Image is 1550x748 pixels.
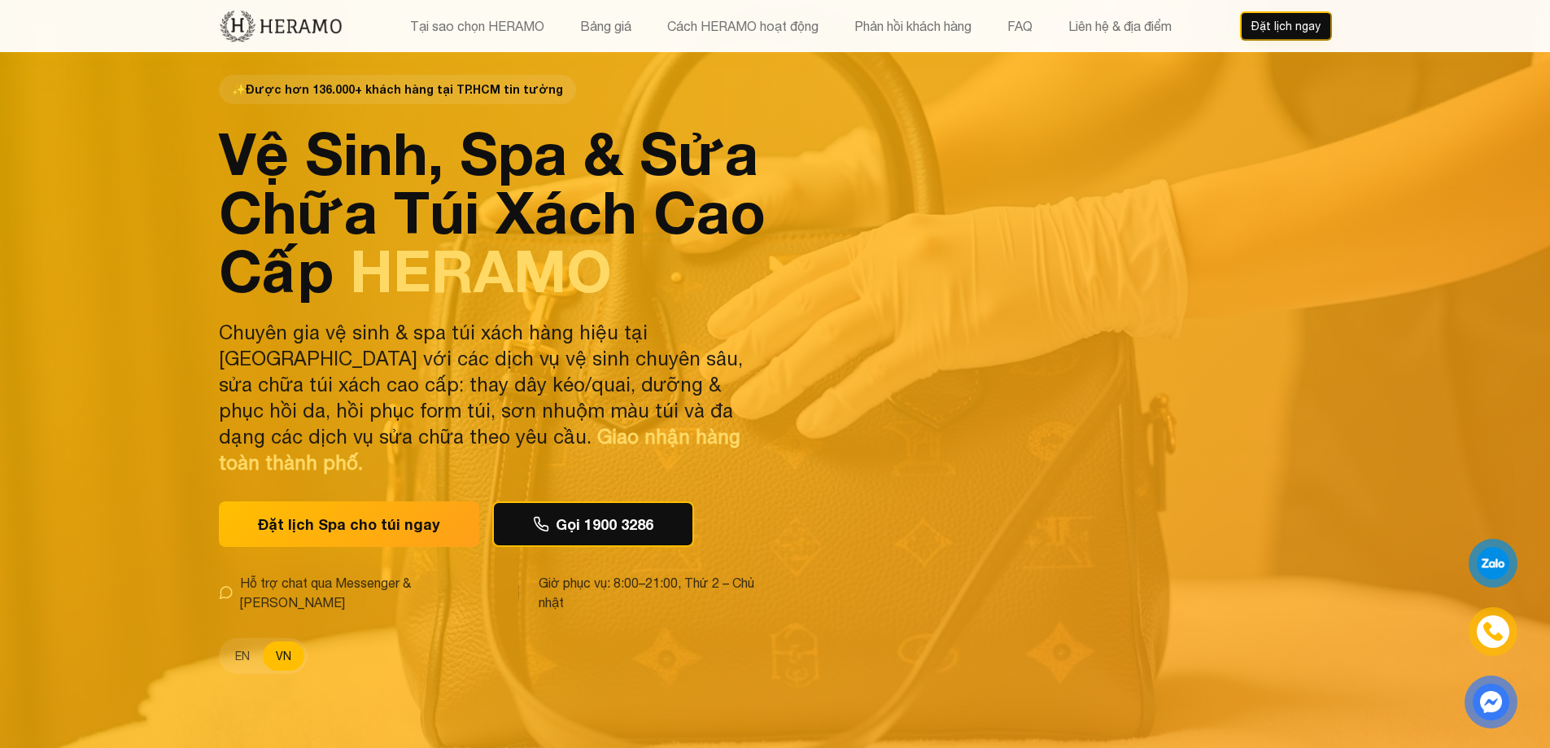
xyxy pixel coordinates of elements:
button: Đặt lịch Spa cho túi ngay [219,501,479,547]
img: new-logo.3f60348b.png [219,9,343,43]
span: Hỗ trợ chat qua Messenger & [PERSON_NAME] [240,573,499,612]
a: phone-icon [1469,607,1517,655]
button: FAQ [1002,15,1037,37]
button: Đặt lịch ngay [1240,11,1332,41]
img: phone-icon [1483,622,1503,641]
span: Giờ phục vụ: 8:00–21:00, Thứ 2 – Chủ nhật [539,573,766,612]
h1: Vệ Sinh, Spa & Sửa Chữa Túi Xách Cao Cấp [219,124,766,300]
button: VN [263,641,304,671]
button: Phản hồi khách hàng [849,15,976,37]
button: Tại sao chọn HERAMO [405,15,549,37]
button: EN [222,641,263,671]
span: Giao nhận hàng toàn thành phố. [219,425,740,474]
button: Bảng giá [575,15,636,37]
span: HERAMO [350,235,612,305]
button: Cách HERAMO hoạt động [662,15,823,37]
button: Liên hệ & địa điểm [1063,15,1177,37]
span: star [232,81,246,98]
span: Được hơn 136.000+ khách hàng tại TP.HCM tin tưởng [219,75,576,104]
button: Gọi 1900 3286 [492,501,694,547]
p: Chuyên gia vệ sinh & spa túi xách hàng hiệu tại [GEOGRAPHIC_DATA] với các dịch vụ vệ sinh chuyên ... [219,319,766,475]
